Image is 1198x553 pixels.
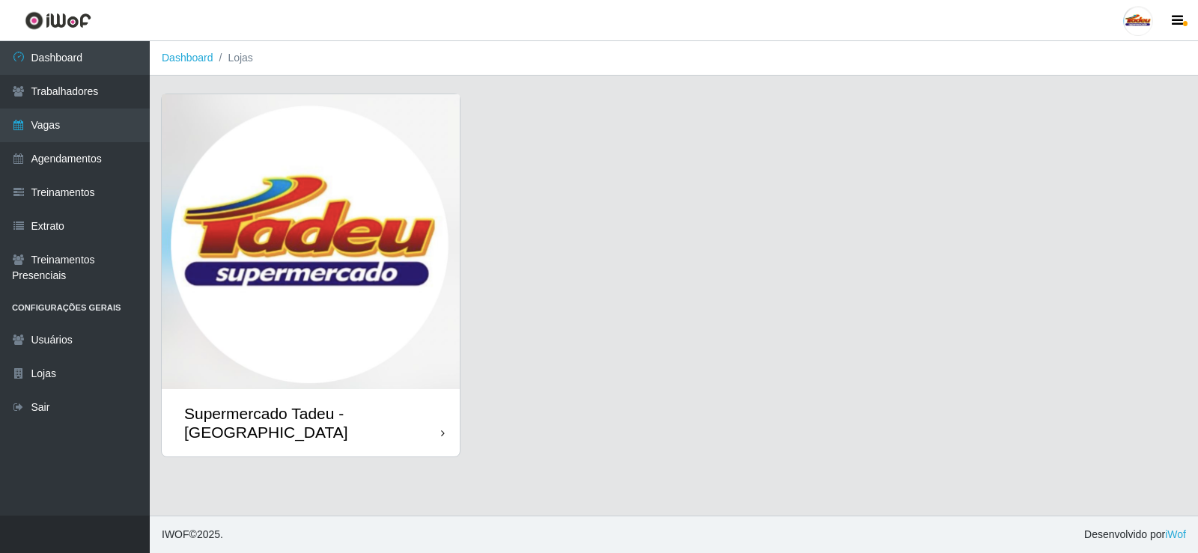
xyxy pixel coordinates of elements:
[25,11,91,30] img: CoreUI Logo
[162,94,460,456] a: Supermercado Tadeu - [GEOGRAPHIC_DATA]
[184,404,441,442] div: Supermercado Tadeu - [GEOGRAPHIC_DATA]
[162,527,223,543] span: © 2025 .
[162,94,460,389] img: cardImg
[150,41,1198,76] nav: breadcrumb
[162,52,213,64] a: Dashboard
[1165,528,1186,540] a: iWof
[1084,527,1186,543] span: Desenvolvido por
[162,528,189,540] span: IWOF
[213,50,253,66] li: Lojas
